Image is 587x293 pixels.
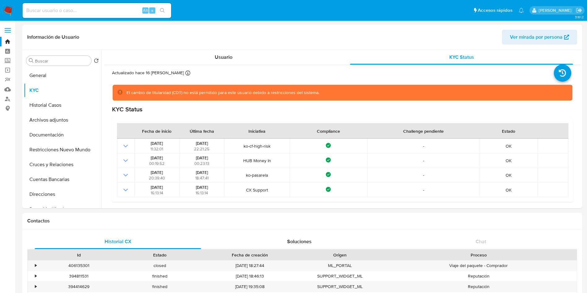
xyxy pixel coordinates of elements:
a: Notificaciones [519,8,524,13]
h1: Información de Usuario [27,34,79,40]
div: 406135301 [38,261,119,271]
div: Id [43,252,115,258]
div: • [35,284,37,290]
h1: Contactos [27,218,577,224]
input: Buscar [35,58,89,64]
div: [DATE] 19:35:08 [201,282,300,292]
button: Documentación [24,127,101,142]
span: Ver mirada por persona [510,30,563,45]
button: Datos Modificados [24,202,101,217]
button: General [24,68,101,83]
span: Chat [476,238,486,245]
div: SUPPORT_WIDGET_ML [300,282,381,292]
div: • [35,263,37,269]
div: finished [119,282,201,292]
button: Restricciones Nuevo Mundo [24,142,101,157]
div: ML_PORTAL [300,261,381,271]
button: Archivos adjuntos [24,113,101,127]
input: Buscar usuario o caso... [23,6,171,15]
span: Accesos rápidos [478,7,512,14]
span: KYC Status [449,54,474,61]
div: finished [119,271,201,281]
div: Viaje del paquete - Comprador [381,261,577,271]
span: Historial CX [105,238,132,245]
div: closed [119,261,201,271]
button: Historial Casos [24,98,101,113]
div: SUPPORT_WIDGET_ML [300,271,381,281]
button: Cuentas Bancarias [24,172,101,187]
button: Direcciones [24,187,101,202]
button: Buscar [29,58,34,63]
div: [DATE] 18:27:44 [201,261,300,271]
div: Origen [304,252,376,258]
span: Soluciones [287,238,312,245]
span: Alt [143,7,148,13]
div: 394414629 [38,282,119,292]
div: • [35,273,37,279]
span: s [151,7,153,13]
button: Ver mirada por persona [502,30,577,45]
p: damian.rodriguez@mercadolibre.com [539,7,574,13]
div: Proceso [385,252,572,258]
p: Actualizado hace 16 [PERSON_NAME] [112,70,184,76]
span: Usuario [215,54,232,61]
div: Reputación [381,271,577,281]
button: KYC [24,83,101,98]
div: [DATE] 18:46:13 [201,271,300,281]
div: 394811531 [38,271,119,281]
a: Salir [576,7,582,14]
button: search-icon [156,6,169,15]
div: Reputación [381,282,577,292]
div: Estado [124,252,196,258]
button: Cruces y Relaciones [24,157,101,172]
button: Volver al orden por defecto [94,58,99,65]
div: Fecha de creación [205,252,295,258]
